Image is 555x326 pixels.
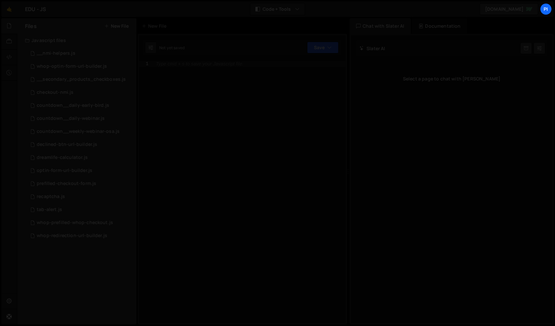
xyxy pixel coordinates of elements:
[25,60,136,73] div: 12844/47193.js
[540,3,552,15] a: Pi
[37,233,107,239] div: whop-redirection-url-builder.js
[37,90,73,95] div: checkout-nmi.js
[37,168,92,174] div: optin-form-url-builder.js
[25,190,136,203] div: 12844/34738.js
[37,64,107,69] div: whop-optin-form-url-builder.js
[25,73,138,86] div: 12844/31703.js
[480,3,538,15] a: [DOMAIN_NAME]
[25,112,136,125] div: 12844/36864.js
[25,5,46,13] div: EDU - JS
[37,129,120,135] div: countdown__weekly-webinar-osa.js
[17,34,136,47] div: Javascript files
[37,142,97,148] div: declined-btn-url-builder.js
[37,220,113,226] div: whop-prefilled-whop-checkout.js
[250,3,305,15] button: Code + Tools
[25,47,136,60] div: 12844/31702.js
[37,50,75,56] div: __nmi-helpers.js
[25,125,136,138] div: 12844/31643.js
[156,62,243,66] div: Type cmd + s to save your Javascript file.
[25,151,136,164] div: 12844/34969.js
[159,45,185,50] div: Not yet saved
[37,155,88,161] div: dreamlife-calculator.js
[25,99,136,112] div: 12844/35707.js
[25,216,136,229] div: 12844/47138.js
[37,103,109,108] div: countdown__daily-early-bird.js
[37,207,62,213] div: tab-alert.js
[356,66,547,92] div: Select a page to chat with [PERSON_NAME]
[37,181,96,187] div: prefilled-checkout-form.js
[25,177,136,190] div: 12844/31892.js
[25,229,136,242] div: 12844/47132.js
[25,138,136,151] div: 12844/31896.js
[37,77,126,82] div: __secondary_products_checkboxes.js
[25,86,136,99] div: 12844/31459.js
[359,45,385,51] h2: Slater AI
[37,194,65,200] div: recaptcha.js
[25,203,136,216] div: 12844/35655.js
[25,22,37,30] h2: Files
[37,116,105,121] div: countdown__daily-webinar.js
[350,18,411,34] div: Chat with Slater AI
[142,23,169,29] div: New File
[139,61,153,67] div: 1
[25,164,136,177] div: 12844/31893.js
[307,42,339,53] button: Save
[412,18,467,34] div: Documentation
[1,1,17,17] a: 🤙
[104,23,129,29] button: New File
